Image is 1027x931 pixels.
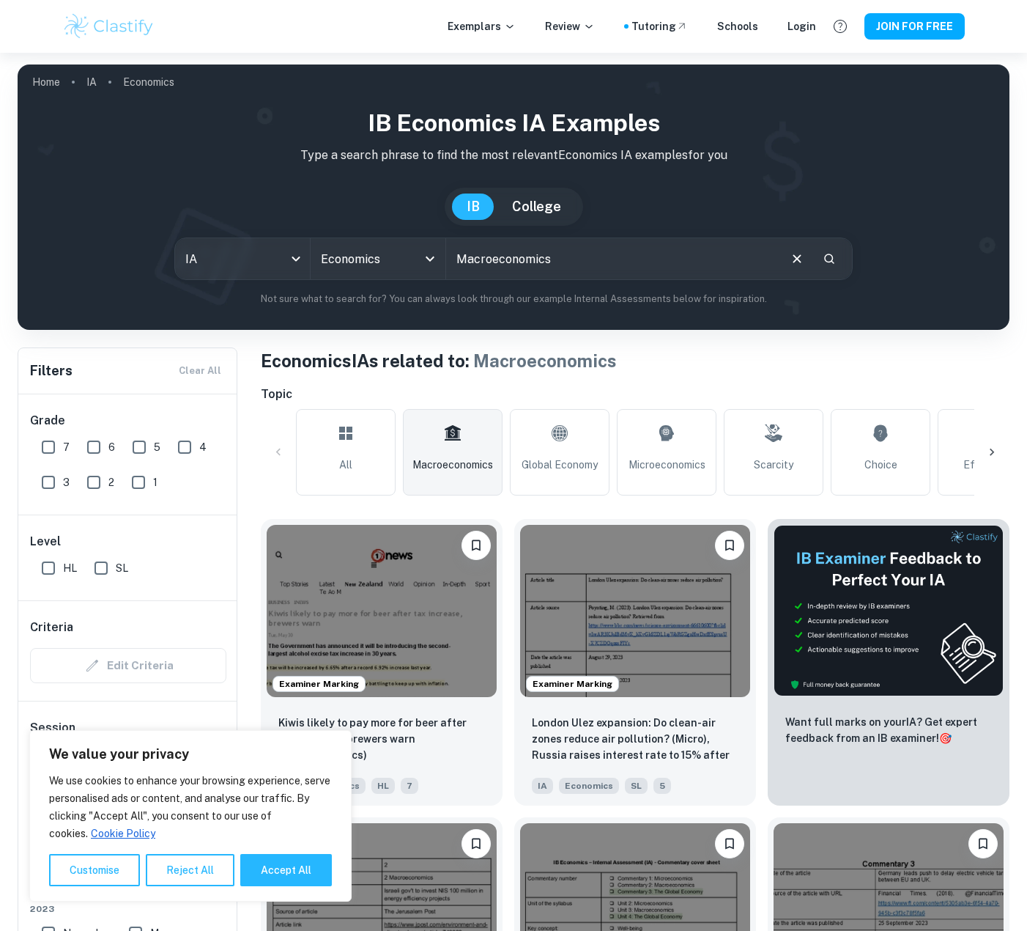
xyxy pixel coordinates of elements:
span: Economics [559,778,619,794]
span: Examiner Marking [273,677,365,691]
p: Exemplars [448,18,516,34]
p: We use cookies to enhance your browsing experience, serve personalised ads or content, and analys... [49,772,332,842]
span: SL [625,778,648,794]
button: IB [452,194,494,220]
span: 6 [108,439,115,455]
img: Economics IA example thumbnail: Kiwis likely to pay more for beer after [267,525,497,697]
span: Macroeconomics [412,457,493,473]
button: Accept All [240,854,332,886]
button: Search [817,246,842,271]
a: Schools [717,18,758,34]
button: College [497,194,576,220]
img: Thumbnail [774,525,1004,696]
button: Please log in to bookmark exemplars [715,829,744,858]
a: Login [787,18,816,34]
span: HL [63,560,77,576]
h6: Topic [261,386,1009,403]
button: Open [420,249,440,269]
span: Microeconomics [629,457,705,473]
a: Tutoring [631,18,688,34]
p: Want full marks on your IA ? Get expert feedback from an IB examiner! [785,714,992,746]
p: We value your privacy [49,746,332,763]
span: IA [532,778,553,794]
span: All [339,457,352,473]
span: Scarcity [754,457,793,473]
span: Global Economy [522,457,598,473]
h6: Session [30,719,226,748]
img: profile cover [18,65,1009,330]
span: Efficiency [963,457,1012,473]
span: Macroeconomics [473,350,617,371]
input: E.g. smoking and tax, tariffs, global economy... [446,238,777,279]
span: 5 [653,778,671,794]
p: Economics [123,74,174,90]
span: 5 [154,439,160,455]
button: Reject All [146,854,234,886]
p: Review [545,18,595,34]
p: Type a search phrase to find the most relevant Economics IA examples for you [29,147,998,164]
h6: Criteria [30,619,73,636]
h6: Filters [30,361,73,381]
span: HL [371,778,395,794]
span: SL [116,560,128,576]
div: Criteria filters are unavailable when searching by topic [30,648,226,683]
span: 4 [199,439,207,455]
img: Economics IA example thumbnail: London Ulez expansion: Do clean-air zone [520,525,750,697]
button: Please log in to bookmark exemplars [715,531,744,560]
a: Examiner MarkingPlease log in to bookmark exemplarsLondon Ulez expansion: Do clean-air zones redu... [514,519,756,806]
span: 2 [108,474,114,490]
h6: Grade [30,412,226,430]
span: 2023 [30,902,226,916]
span: 7 [401,778,418,794]
button: Help and Feedback [828,14,853,39]
span: Choice [864,457,897,473]
span: 🎯 [939,732,952,744]
a: ThumbnailWant full marks on yourIA? Get expert feedback from an IB examiner! [768,519,1009,806]
button: JOIN FOR FREE [864,13,965,40]
button: Please log in to bookmark exemplars [968,829,998,858]
div: We value your privacy [29,730,352,902]
p: Not sure what to search for? You can always look through our example Internal Assessments below f... [29,292,998,306]
p: London Ulez expansion: Do clean-air zones reduce air pollution? (Micro), Russia raises interest r... [532,715,738,765]
span: Examiner Marking [527,677,618,691]
a: Home [32,72,60,92]
h6: Level [30,533,226,551]
a: Examiner MarkingPlease log in to bookmark exemplarsKiwis likely to pay more for beer after tax in... [261,519,503,806]
span: 1 [153,474,157,490]
span: 3 [63,474,70,490]
button: Clear [783,245,811,273]
div: IA [175,238,310,279]
span: 7 [63,439,70,455]
a: Cookie Policy [90,827,156,840]
button: Please log in to bookmark exemplars [461,531,491,560]
button: Customise [49,854,140,886]
button: Please log in to bookmark exemplars [461,829,491,858]
h1: Economics IAs related to: [261,347,1009,374]
p: Kiwis likely to pay more for beer after tax increase, brewers warn (Microeconomics) [278,715,485,763]
img: Clastify logo [62,12,155,41]
h1: IB Economics IA examples [29,106,998,141]
a: IA [86,72,97,92]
